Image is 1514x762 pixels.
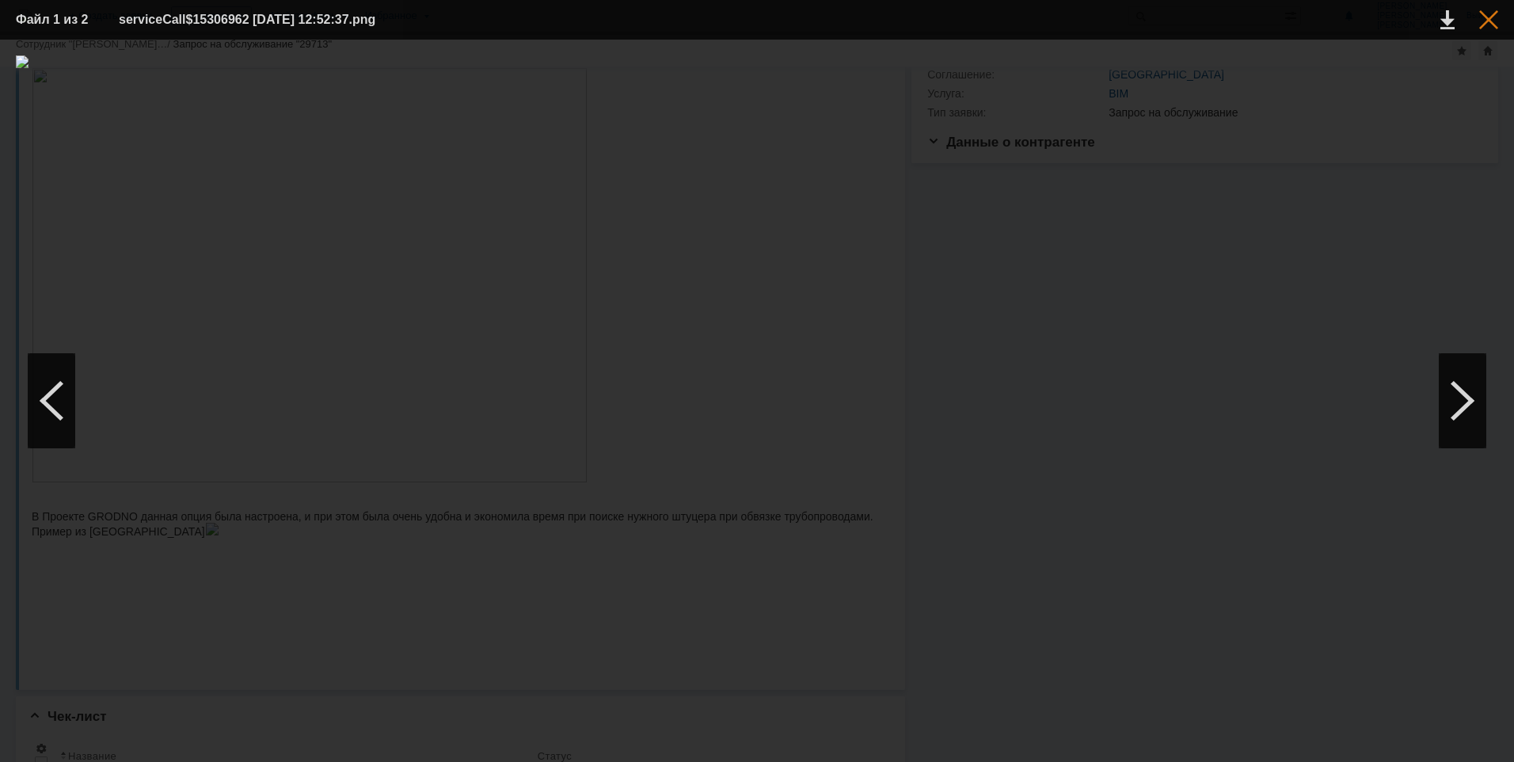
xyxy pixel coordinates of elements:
[1439,353,1486,448] div: Следующий файл
[119,10,415,29] div: serviceCall$15306962 [DATE] 12:52:37.png
[16,55,1498,746] img: download
[173,531,188,543] img: download
[1479,10,1498,29] div: Закрыть окно (Esc)
[1440,10,1455,29] div: Скачать файл
[28,353,75,448] div: Предыдущий файл
[16,13,95,26] div: Файл 1 из 2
